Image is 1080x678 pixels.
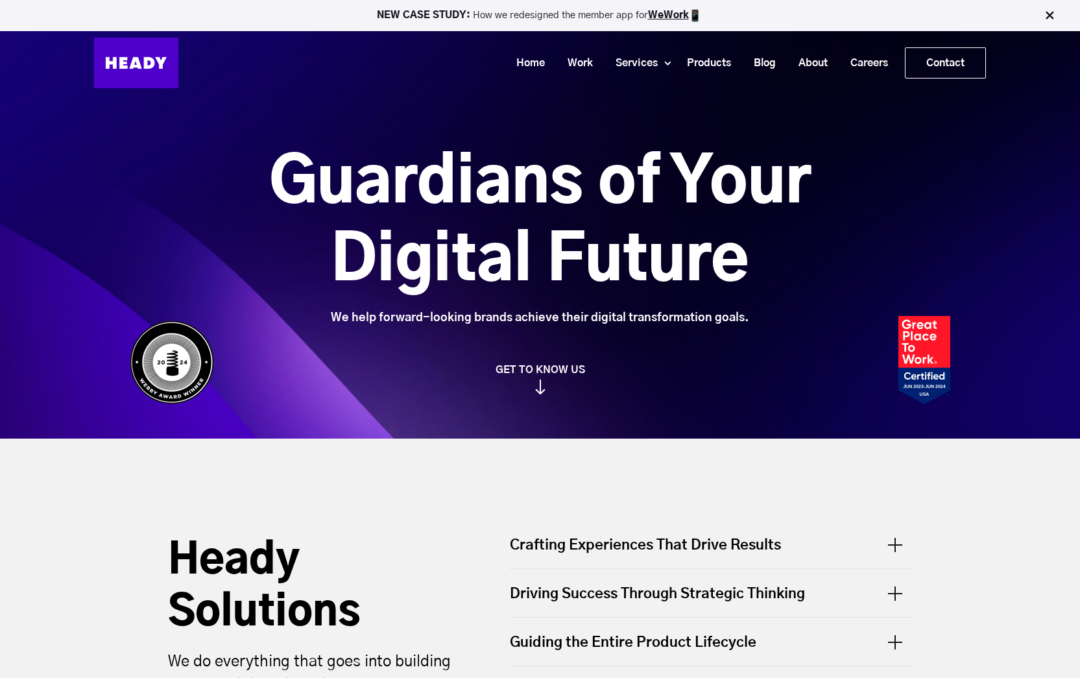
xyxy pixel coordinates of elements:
[898,316,950,404] img: Heady_2023_Certification_Badge
[191,47,986,79] div: Navigation Menu
[671,51,738,75] a: Products
[123,363,957,394] a: GET TO KNOW US
[599,51,664,75] a: Services
[535,380,546,394] img: arrow_down
[689,9,702,22] img: app emoji
[510,569,912,617] div: Driving Success Through Strategic Thinking
[197,145,883,300] h1: Guardians of Your Digital Future
[510,535,912,568] div: Crafting Experiences That Drive Results
[197,311,883,325] div: We help forward-looking brands achieve their digital transformation goals.
[834,51,894,75] a: Careers
[648,10,689,20] a: WeWork
[130,321,214,404] img: Heady_WebbyAward_Winner-4
[1043,9,1056,22] img: Close Bar
[168,535,460,639] h2: Heady Solutions
[510,618,912,666] div: Guiding the Entire Product Lifecycle
[500,51,551,75] a: Home
[738,51,782,75] a: Blog
[94,38,178,88] img: Heady_Logo_Web-01 (1)
[782,51,834,75] a: About
[6,9,1074,22] p: How we redesigned the member app for
[551,51,599,75] a: Work
[906,48,985,78] a: Contact
[377,10,473,20] strong: NEW CASE STUDY:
